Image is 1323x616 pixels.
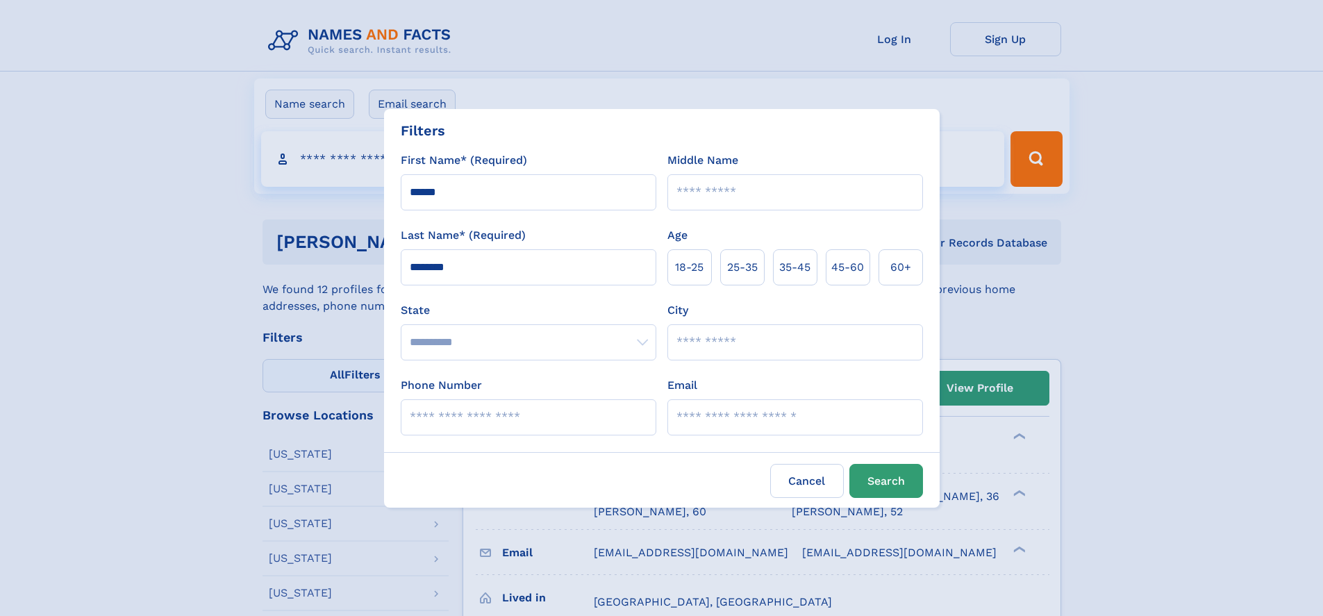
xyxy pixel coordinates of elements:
[667,377,697,394] label: Email
[727,259,758,276] span: 25‑35
[667,302,688,319] label: City
[770,464,844,498] label: Cancel
[675,259,704,276] span: 18‑25
[831,259,864,276] span: 45‑60
[401,120,445,141] div: Filters
[667,227,688,244] label: Age
[401,377,482,394] label: Phone Number
[890,259,911,276] span: 60+
[401,152,527,169] label: First Name* (Required)
[667,152,738,169] label: Middle Name
[849,464,923,498] button: Search
[401,302,656,319] label: State
[401,227,526,244] label: Last Name* (Required)
[779,259,810,276] span: 35‑45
